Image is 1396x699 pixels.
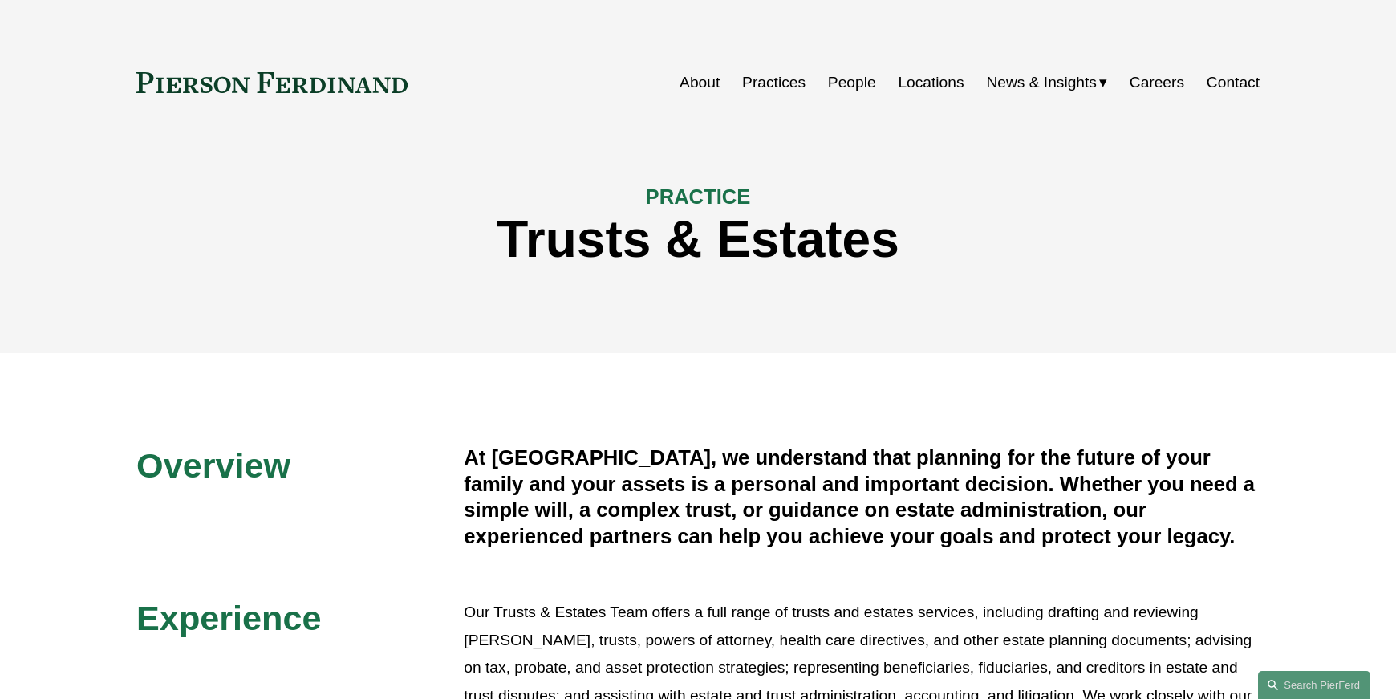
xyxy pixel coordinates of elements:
span: PRACTICE [646,185,751,208]
span: News & Insights [986,69,1097,97]
span: Experience [136,599,321,637]
span: Overview [136,446,290,485]
a: Practices [742,67,806,98]
a: Search this site [1258,671,1370,699]
h4: At [GEOGRAPHIC_DATA], we understand that planning for the future of your family and your assets i... [464,445,1260,549]
a: Locations [898,67,964,98]
a: People [828,67,876,98]
a: Contact [1207,67,1260,98]
a: folder dropdown [986,67,1107,98]
a: About [680,67,720,98]
a: Careers [1130,67,1184,98]
h1: Trusts & Estates [136,210,1260,269]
